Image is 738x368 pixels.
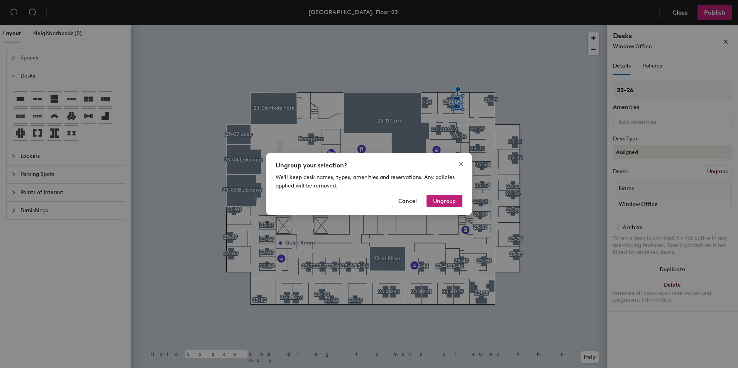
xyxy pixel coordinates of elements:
[458,161,464,167] span: close
[433,198,456,204] span: Ungroup
[398,198,417,204] span: Cancel
[427,195,462,207] button: Ungroup
[392,195,423,207] button: Cancel
[455,161,467,167] span: Close
[455,158,467,170] button: Close
[276,161,462,170] div: Ungroup your selection?
[276,174,455,189] span: We'll keep desk names, types, amenities and reservations. Any policies applied will be removed.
